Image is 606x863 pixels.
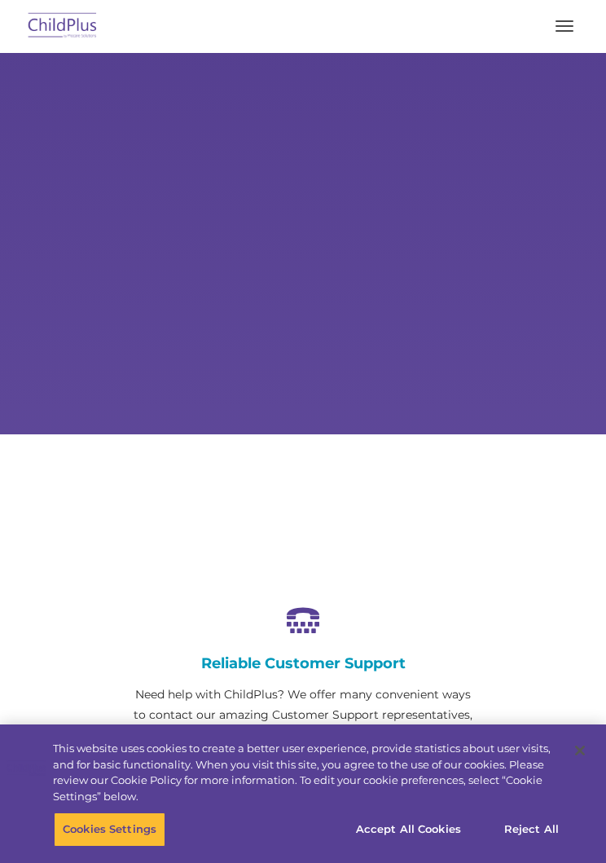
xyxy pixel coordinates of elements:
h4: Reliable Customer Support [132,654,474,672]
button: Close [562,733,598,768]
p: Need help with ChildPlus? We offer many convenient ways to contact our amazing Customer Support r... [132,685,474,746]
button: Accept All Cookies [347,812,470,847]
button: Cookies Settings [54,812,165,847]
div: This website uses cookies to create a better user experience, provide statistics about user visit... [53,741,563,804]
button: Reject All [481,812,582,847]
img: ChildPlus by Procare Solutions [24,7,101,46]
